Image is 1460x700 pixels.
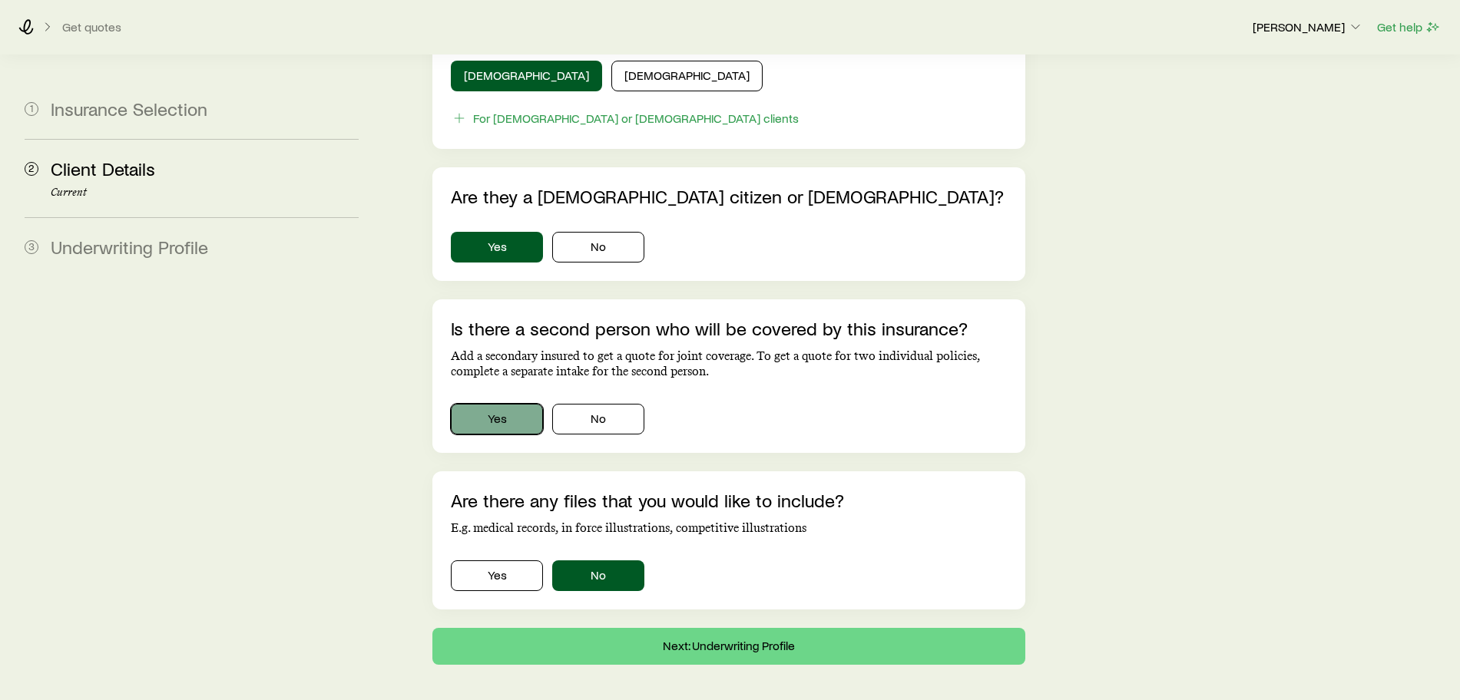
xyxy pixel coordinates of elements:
button: Yes [451,232,543,262]
span: 1 [25,102,38,116]
span: Insurance Selection [51,97,207,120]
button: For [DEMOGRAPHIC_DATA] or [DEMOGRAPHIC_DATA] clients [451,110,800,127]
span: 3 [25,240,38,254]
span: 2 [25,162,38,176]
p: Add a secondary insured to get a quote for joint coverage. To get a quote for two individual poli... [451,348,1007,379]
button: Get quotes [61,20,122,35]
button: [PERSON_NAME] [1252,18,1364,37]
div: For [DEMOGRAPHIC_DATA] or [DEMOGRAPHIC_DATA] clients [473,111,799,126]
p: Is there a second person who will be covered by this insurance? [451,318,1007,339]
p: Are there any files that you would like to include? [451,490,1007,511]
button: Yes [451,404,543,434]
p: [PERSON_NAME] [1253,19,1363,35]
p: E.g. medical records, in force illustrations, competitive illustrations [451,520,1007,536]
p: Are they a [DEMOGRAPHIC_DATA] citizen or [DEMOGRAPHIC_DATA]? [451,186,1007,207]
button: Yes [451,560,543,591]
button: No [552,560,644,591]
button: [DEMOGRAPHIC_DATA] [611,61,763,91]
button: No [552,232,644,262]
p: Current [51,187,359,199]
button: No [552,404,644,434]
button: [DEMOGRAPHIC_DATA] [451,61,602,91]
button: Next: Underwriting Profile [432,628,1025,665]
span: Underwriting Profile [51,236,208,258]
span: Client Details [51,157,155,180]
button: Get help [1376,18,1442,36]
